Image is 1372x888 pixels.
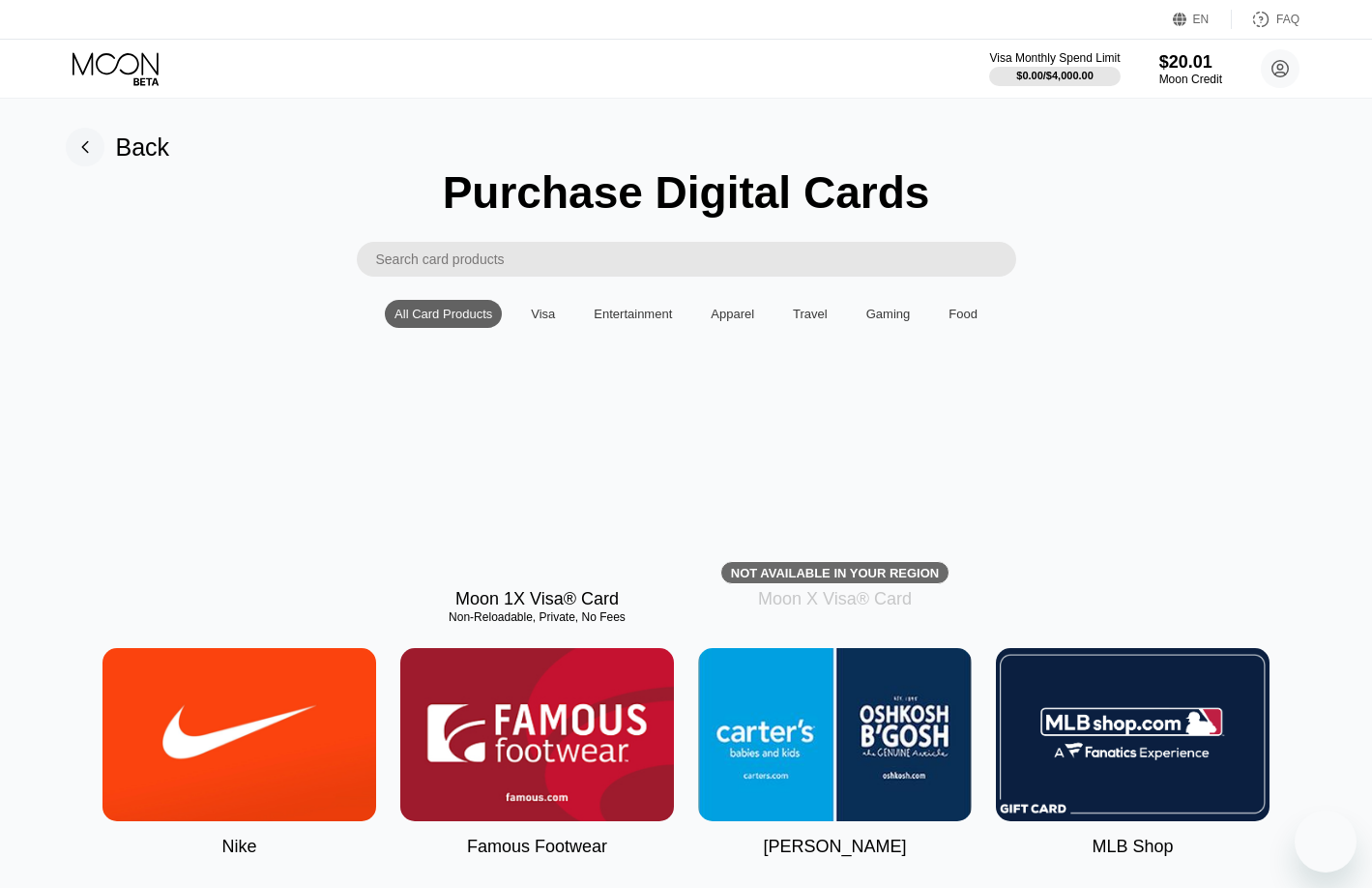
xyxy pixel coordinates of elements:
[443,166,930,219] div: Purchase Digital Cards
[400,610,674,624] div: Non-Reloadable, Private, No Fees
[1193,13,1210,26] div: EN
[584,300,682,328] div: Entertainment
[1159,52,1222,86] div: $20.01Moon Credit
[1159,73,1222,86] div: Moon Credit
[1295,811,1357,873] iframe: Button to launch messaging window, conversation in progress
[701,300,764,328] div: Apparel
[394,307,492,321] div: All Card Products
[116,133,170,162] div: Back
[531,307,555,321] div: Visa
[221,837,256,857] div: Nike
[1159,52,1222,73] div: $20.01
[1276,13,1299,26] div: FAQ
[857,300,920,328] div: Gaming
[949,307,978,321] div: Food
[793,307,828,321] div: Travel
[763,837,906,857] div: [PERSON_NAME]
[939,300,987,328] div: Food
[711,307,754,321] div: Apparel
[989,51,1120,65] div: Visa Monthly Spend Limit
[455,589,619,609] div: Moon 1X Visa® Card
[521,300,565,328] div: Visa
[698,400,972,574] div: Not available in your region
[1232,10,1299,29] div: FAQ
[783,300,837,328] div: Travel
[594,307,672,321] div: Entertainment
[866,307,911,321] div: Gaming
[66,128,170,166] div: Back
[731,566,939,580] div: Not available in your region
[1092,837,1173,857] div: MLB Shop
[467,837,607,857] div: Famous Footwear
[989,51,1120,86] div: Visa Monthly Spend Limit$0.00/$4,000.00
[758,589,912,609] div: Moon X Visa® Card
[385,300,502,328] div: All Card Products
[1173,10,1232,29] div: EN
[1016,70,1094,81] div: $0.00 / $4,000.00
[376,242,1016,277] input: Search card products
